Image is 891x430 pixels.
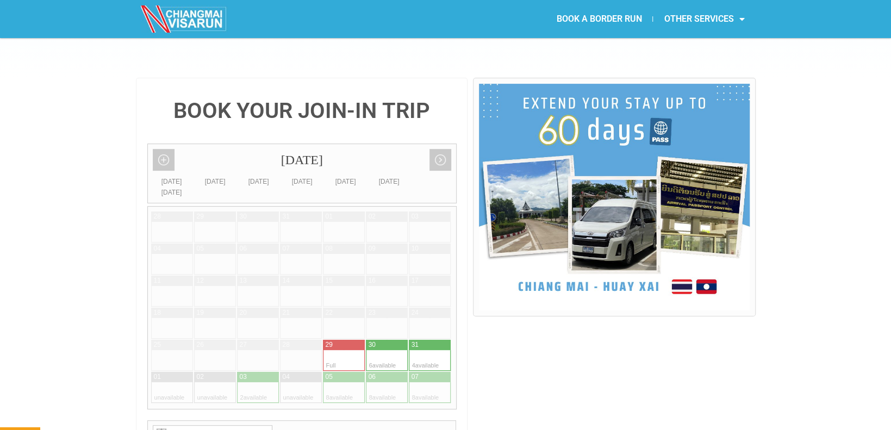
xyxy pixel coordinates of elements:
div: [DATE] [150,187,194,198]
div: 03 [240,372,247,382]
div: 10 [412,244,419,253]
div: 06 [240,244,247,253]
div: 27 [240,340,247,350]
div: [DATE] [194,176,237,187]
div: 06 [369,372,376,382]
div: 15 [326,276,333,285]
div: 16 [369,276,376,285]
div: 26 [197,340,204,350]
div: 02 [369,212,376,221]
div: [DATE] [150,176,194,187]
div: 18 [154,308,161,317]
div: 23 [369,308,376,317]
div: 21 [283,308,290,317]
div: 12 [197,276,204,285]
div: 19 [197,308,204,317]
div: 22 [326,308,333,317]
div: 08 [326,244,333,253]
div: [DATE] [281,176,324,187]
div: 17 [412,276,419,285]
div: 14 [283,276,290,285]
div: 07 [283,244,290,253]
div: 30 [369,340,376,350]
div: 09 [369,244,376,253]
div: 25 [154,340,161,350]
div: 31 [412,340,419,350]
div: [DATE] [148,144,456,176]
a: BOOK A BORDER RUN [545,7,652,32]
div: 03 [412,212,419,221]
div: [DATE] [367,176,411,187]
nav: Menu [445,7,755,32]
div: 07 [412,372,419,382]
div: 30 [240,212,247,221]
div: 31 [283,212,290,221]
div: 04 [283,372,290,382]
div: [DATE] [237,176,281,187]
div: 29 [326,340,333,350]
div: 28 [154,212,161,221]
div: 11 [154,276,161,285]
div: 01 [326,212,333,221]
div: 24 [412,308,419,317]
div: 05 [326,372,333,382]
div: 29 [197,212,204,221]
div: 02 [197,372,204,382]
div: 20 [240,308,247,317]
h4: BOOK YOUR JOIN-IN TRIP [147,100,457,122]
div: 05 [197,244,204,253]
div: [DATE] [324,176,367,187]
div: 28 [283,340,290,350]
div: 13 [240,276,247,285]
div: 04 [154,244,161,253]
a: OTHER SERVICES [653,7,755,32]
div: 01 [154,372,161,382]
